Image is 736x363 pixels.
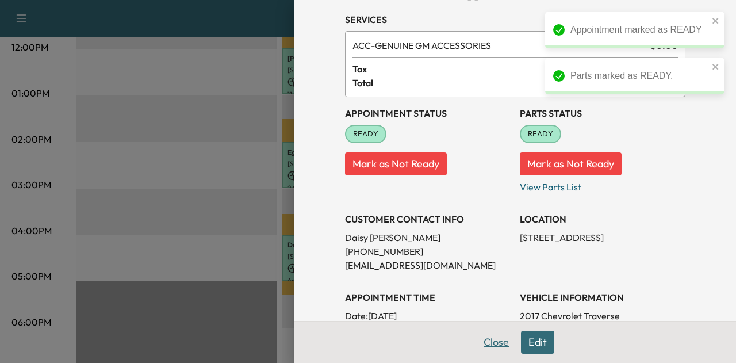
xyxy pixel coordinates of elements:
h3: VEHICLE INFORMATION [520,291,685,304]
p: [STREET_ADDRESS] [520,231,685,244]
span: GENUINE GM ACCESSORIES [352,39,646,52]
p: View Parts List [520,175,685,194]
span: Tax [352,62,650,76]
button: Mark as Not Ready [520,152,622,175]
button: Close [476,331,516,354]
button: Mark as Not Ready [345,152,447,175]
h3: Parts Status [520,106,685,120]
h3: Appointment Status [345,106,511,120]
span: READY [346,128,385,140]
button: close [712,16,720,25]
button: close [712,62,720,71]
h3: CUSTOMER CONTACT INFO [345,212,511,226]
h3: APPOINTMENT TIME [345,291,511,304]
span: READY [521,128,560,140]
p: [EMAIL_ADDRESS][DOMAIN_NAME] [345,258,511,272]
button: Edit [521,331,554,354]
p: 2017 Chevrolet Traverse [520,309,685,323]
div: Appointment marked as READY [570,23,708,37]
h3: Services [345,13,685,26]
p: [PHONE_NUMBER] [345,244,511,258]
h3: LOCATION [520,212,685,226]
span: Total [352,76,650,90]
p: Date: [DATE] [345,309,511,323]
p: Daisy [PERSON_NAME] [345,231,511,244]
div: Parts marked as READY. [570,69,708,83]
